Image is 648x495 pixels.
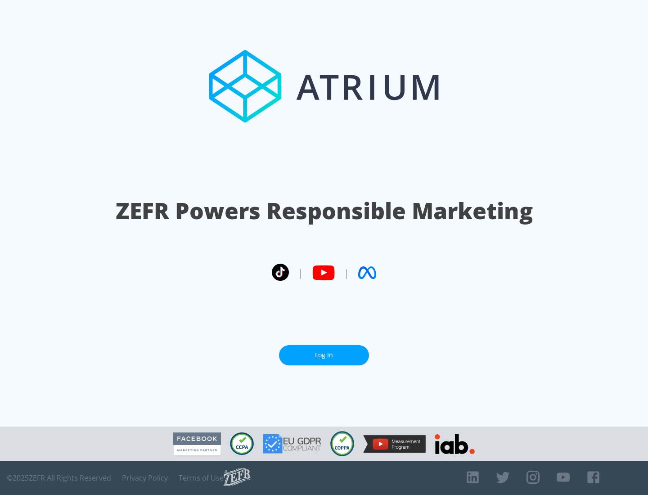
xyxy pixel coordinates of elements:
img: GDPR Compliant [263,434,321,454]
img: YouTube Measurement Program [363,435,426,453]
span: | [298,266,303,279]
img: IAB [435,434,475,454]
span: | [344,266,349,279]
a: Privacy Policy [122,473,168,482]
a: Log In [279,345,369,365]
a: Terms of Use [179,473,224,482]
span: © 2025 ZEFR All Rights Reserved [7,473,111,482]
img: COPPA Compliant [330,431,354,456]
img: CCPA Compliant [230,432,254,455]
h1: ZEFR Powers Responsible Marketing [116,195,533,226]
img: Facebook Marketing Partner [173,432,221,455]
